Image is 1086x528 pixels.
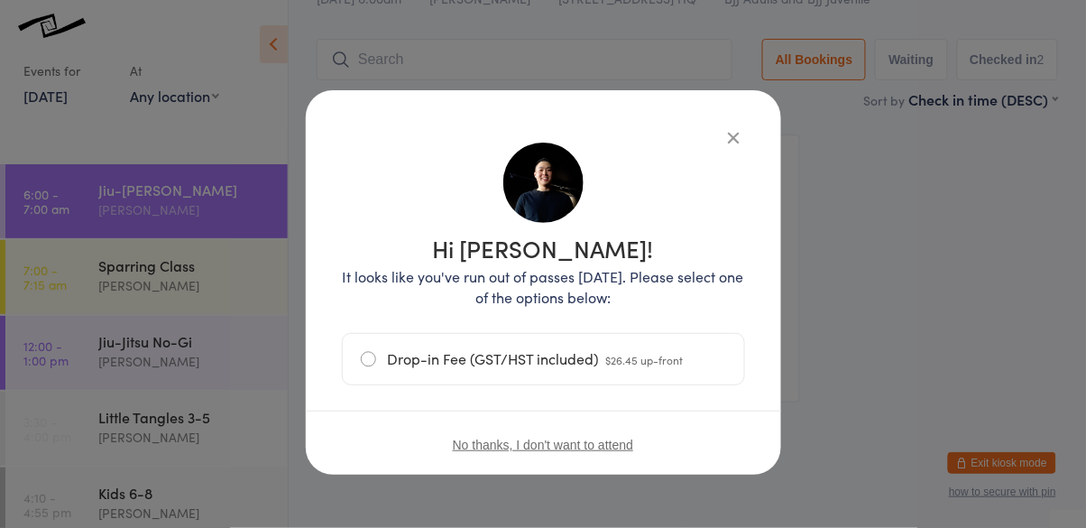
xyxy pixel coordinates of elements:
h1: Hi [PERSON_NAME]! [342,236,745,260]
button: No thanks, I don't want to attend [453,438,633,452]
img: image1638121152.png [502,141,585,225]
label: Drop-in Fee (GST/HST included) [361,334,726,384]
p: It looks like you've run out of passes [DATE]. Please select one of the options below: [342,266,745,308]
span: $26.45 up-front [606,352,684,367]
